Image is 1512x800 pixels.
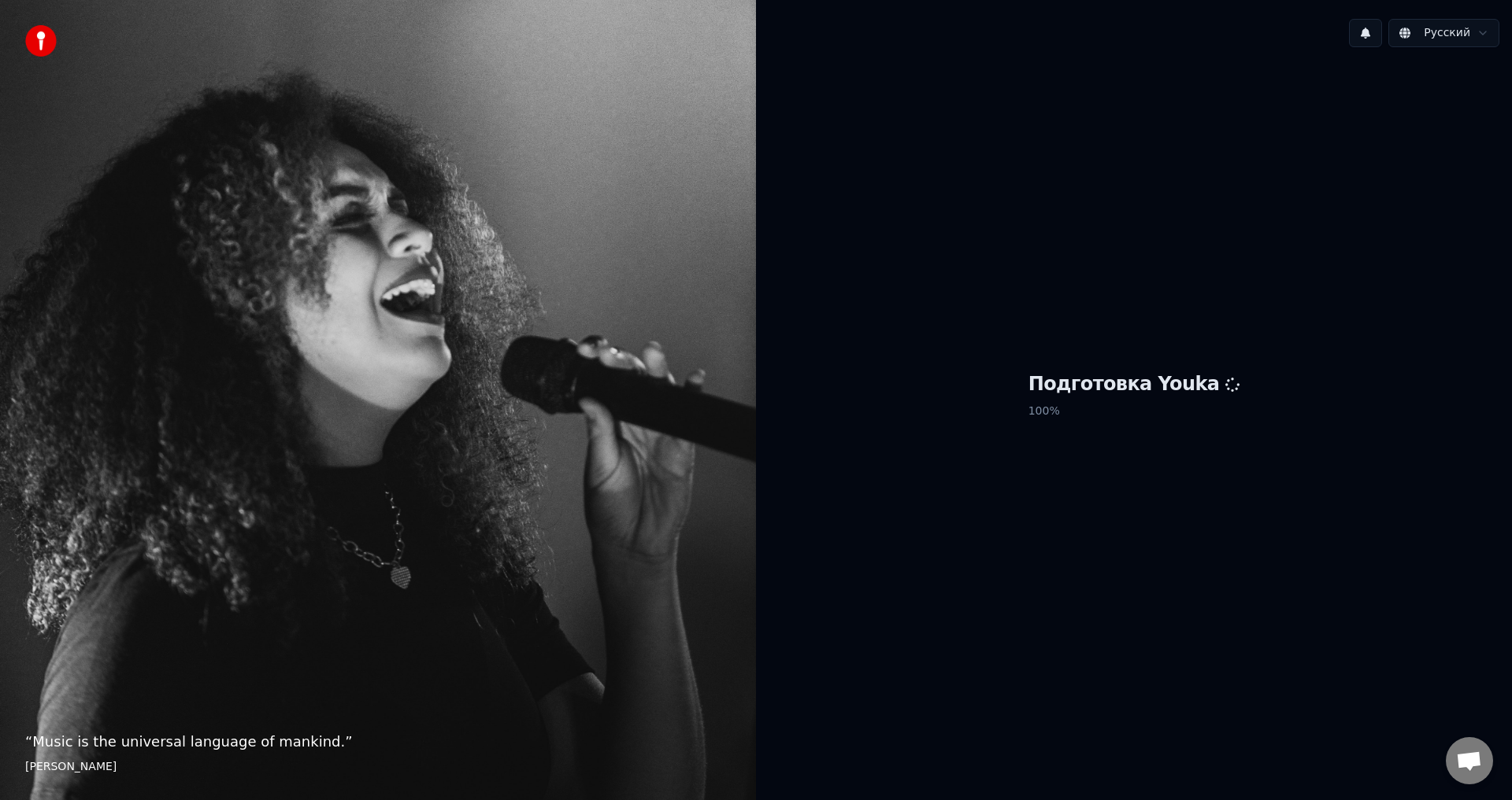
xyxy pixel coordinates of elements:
[1446,737,1493,784] div: Открытый чат
[1028,372,1240,397] h1: Подготовка Youka
[25,731,731,753] p: “ Music is the universal language of mankind. ”
[1028,397,1240,426] p: 100 %
[25,759,731,775] footer: [PERSON_NAME]
[25,25,57,57] img: youka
